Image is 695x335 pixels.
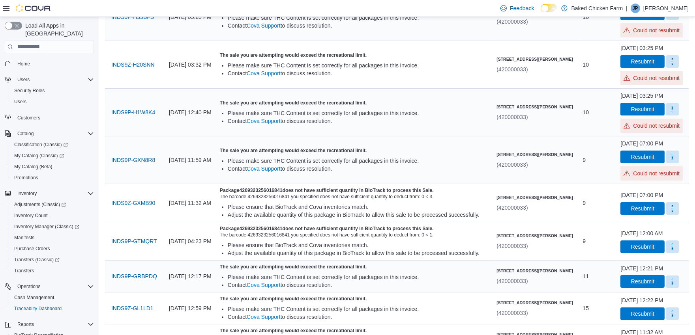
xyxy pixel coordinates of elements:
button: Reports [14,320,37,329]
a: Inventory Manager (Classic) [8,221,97,232]
button: Resubmit [620,275,665,288]
button: Promotions [8,172,97,183]
div: Contact to discuss resolution. [228,117,490,125]
button: Purchase Orders [8,243,97,254]
a: Users [11,97,30,106]
div: Julio Perez [631,4,640,13]
a: Cova Support [247,314,281,320]
a: Cova Support [247,166,281,172]
a: Transfers (Classic) [11,255,63,264]
div: Contact to discuss resolution. [228,313,490,321]
button: Operations [14,282,44,291]
span: JP [633,4,638,13]
div: [DATE] 12:59 PM [166,300,217,316]
span: Inventory Manager (Classic) [11,222,94,231]
div: Please make sure THC Content is set correctly for all packages in this invoice. [228,157,490,165]
div: Adjust the available quantity of this package in BioTrack to allow this sale to be processed succ... [228,211,490,219]
div: The barcode 4269323256016841 you specified does not have sufficient quantity to deduct from: 0 < 3. [220,194,490,200]
span: Resubmit [631,243,654,251]
span: Inventory [14,189,94,198]
span: My Catalog (Classic) [11,151,94,160]
div: [DATE] 03:25 PM [620,44,663,52]
span: Traceabilty Dashboard [14,305,62,312]
div: [DATE] 07:00 PM [620,191,663,199]
button: Catalog [2,128,97,139]
a: Cova Support [247,70,281,76]
span: INDS9P-H1W8K4 [111,108,155,116]
a: My Catalog (Classic) [8,150,97,161]
span: INDS9Z-H20SNN [111,61,155,69]
button: Reports [2,319,97,330]
div: Please make sure THC Content is set correctly for all packages in this invoice. [228,61,490,69]
span: (420000033) [496,278,528,284]
a: My Catalog (Beta) [11,162,56,171]
span: Reports [17,321,34,328]
button: Resubmit [620,202,665,215]
a: Inventory Manager (Classic) [11,222,82,231]
button: Inventory [14,189,40,198]
span: Classification (Classic) [11,140,94,149]
span: Load All Apps in [GEOGRAPHIC_DATA] [22,22,94,37]
span: Users [14,75,94,84]
span: (420000033) [496,243,528,249]
span: Resubmit [631,105,654,113]
button: Inventory [2,188,97,199]
div: [DATE] 12:00 AM [620,229,663,237]
a: Cova Support [247,22,281,29]
button: Transfers [8,265,97,276]
button: Operations [2,281,97,292]
span: (420000033) [496,19,528,25]
img: Cova [16,4,51,12]
span: Catalog [14,129,94,138]
span: Dark Mode [541,12,541,13]
button: Users [8,96,97,107]
div: [DATE] 12:17 PM [166,268,217,284]
p: Could not resubmit [624,169,680,177]
span: 9 [583,155,586,165]
button: Users [14,75,33,84]
h6: [STREET_ADDRESS][PERSON_NAME] [496,268,573,274]
span: Inventory Manager (Classic) [14,223,79,230]
span: (420000033) [496,205,528,211]
span: Classification (Classic) [14,141,68,148]
div: [DATE] 12:22 PM [620,296,663,304]
div: Adjust the available quantity of this package in BioTrack to allow this sale to be processed succ... [228,249,490,257]
h6: [STREET_ADDRESS][PERSON_NAME] [496,300,573,306]
span: INDS9P-GTMQRT [111,237,157,245]
span: My Catalog (Beta) [11,162,94,171]
div: [DATE] 12:40 PM [166,104,217,120]
h5: The sale you are attempting would exceed the recreational limit. [220,264,490,270]
span: (420000033) [496,162,528,168]
div: [DATE] 04:23 PM [166,233,217,249]
span: INDS9P-H35BFS [111,13,154,21]
button: More [666,55,679,68]
button: More [666,202,679,215]
span: Resubmit [631,58,654,65]
a: Promotions [11,173,41,182]
div: [DATE] 03:25 PM [620,92,663,100]
h5: The sale you are attempting would exceed the recreational limit. [220,52,490,58]
div: Please make sure THC Content is set correctly for all packages in this invoice. [228,14,490,22]
button: Resubmit [620,103,665,115]
h5: Package 4269323256016841 does not have sufficient quantity in BioTrack to process this Sale. [220,225,490,232]
a: Classification (Classic) [8,139,97,150]
button: Catalog [14,129,37,138]
h5: The sale you are attempting would exceed the recreational limit. [220,100,490,106]
span: Inventory Count [11,211,94,220]
h5: Package 4269323256016841 does not have sufficient quantity in BioTrack to process this Sale. [220,187,490,194]
span: 10 [583,12,589,22]
span: Resubmit [631,153,654,161]
a: My Catalog (Classic) [11,151,67,160]
span: Security Roles [14,87,45,94]
span: Transfers (Classic) [11,255,94,264]
button: Security Roles [8,85,97,96]
input: Dark Mode [541,4,557,12]
a: Manifests [11,233,37,242]
div: [DATE] 12:21 PM [620,264,663,272]
span: My Catalog (Beta) [14,164,52,170]
div: [DATE] 11:32 AM [166,195,217,211]
a: Inventory Count [11,211,51,220]
span: Feedback [510,4,534,12]
div: The barcode 4269323256016841 you specified does not have sufficient quantity to deduct from: 0 < 1. [220,232,490,238]
div: [DATE] 03:32 PM [166,57,217,73]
